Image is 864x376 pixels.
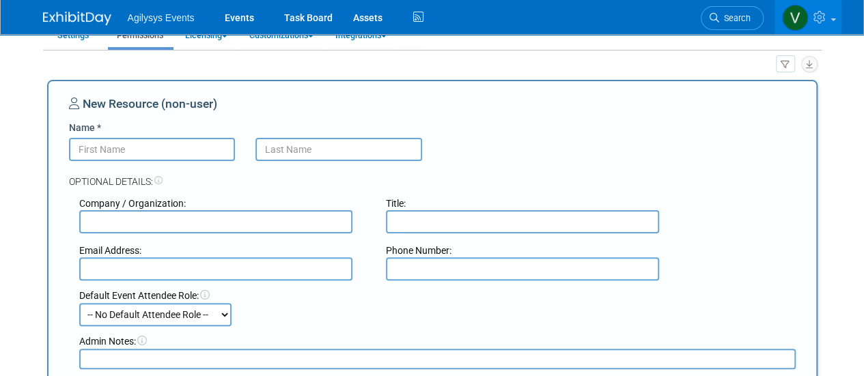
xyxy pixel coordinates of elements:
span: Agilysys Events [128,12,195,23]
span: Search [719,13,751,23]
div: Optional Details: [69,161,796,188]
div: New Resource (non-user) [69,96,796,121]
div: Company / Organization: [79,197,366,210]
div: Phone Number: [386,244,673,257]
div: Email Address: [79,244,366,257]
a: Search [701,6,764,30]
div: Default Event Attendee Role: [79,289,796,302]
input: Last Name [255,138,422,161]
img: Vaitiare Munoz [782,5,808,31]
img: ExhibitDay [43,12,111,25]
div: Admin Notes: [79,334,796,348]
label: Name * [69,121,101,134]
input: First Name [69,138,236,161]
div: Title: [386,197,673,210]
